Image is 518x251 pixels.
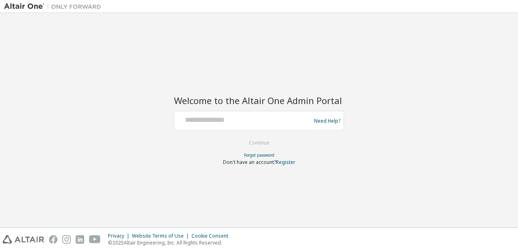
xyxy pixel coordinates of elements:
img: facebook.svg [49,235,57,244]
img: Altair One [4,2,105,11]
a: Forgot password [244,152,274,158]
div: Privacy [108,233,132,239]
img: youtube.svg [89,235,101,244]
img: altair_logo.svg [2,235,44,244]
a: Register [276,159,295,166]
div: Website Terms of Use [132,233,191,239]
p: © 2025 Altair Engineering, Inc. All Rights Reserved. [108,239,233,246]
h2: Welcome to the Altair One Admin Portal [174,95,344,106]
img: linkedin.svg [76,235,84,244]
div: Cookie Consent [191,233,233,239]
img: instagram.svg [62,235,71,244]
span: Don't have an account? [223,159,276,166]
